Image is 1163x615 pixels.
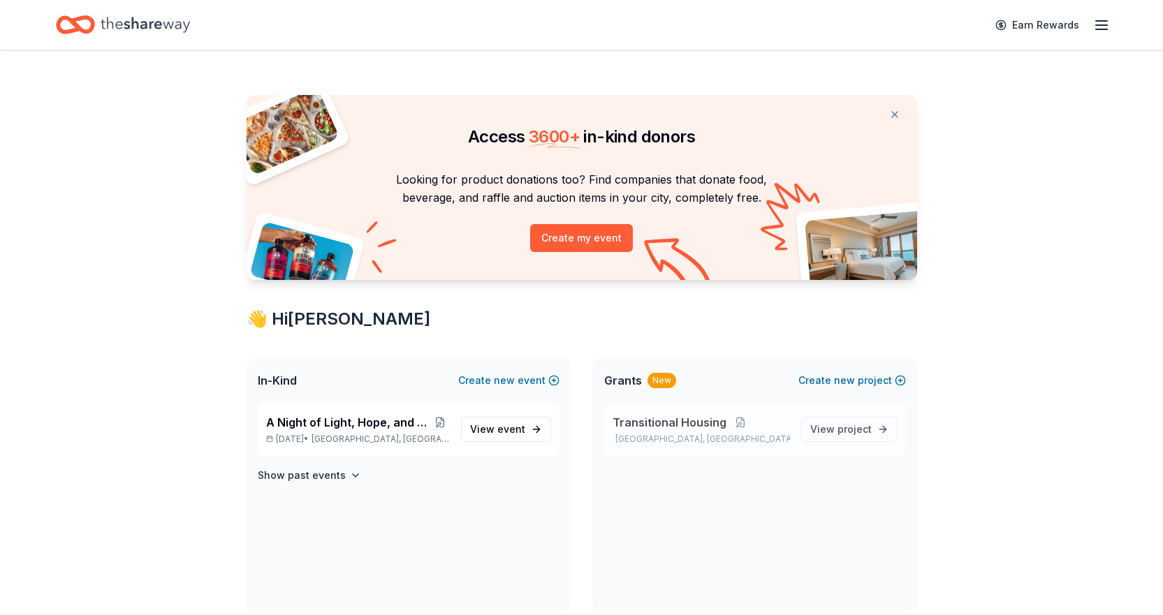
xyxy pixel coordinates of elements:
[644,238,714,290] img: Curvy arrow
[648,373,676,388] div: New
[987,13,1088,38] a: Earn Rewards
[258,467,361,484] button: Show past events
[494,372,515,389] span: new
[263,170,900,207] p: Looking for product donations too? Find companies that donate food, beverage, and raffle and auct...
[810,421,872,438] span: View
[258,467,346,484] h4: Show past events
[266,414,432,431] span: A Night of Light, Hope, and Legacy Gala 2026
[798,372,906,389] button: Createnewproject
[530,224,633,252] button: Create my event
[470,421,525,438] span: View
[461,417,551,442] a: View event
[604,372,642,389] span: Grants
[837,423,872,435] span: project
[458,372,559,389] button: Createnewevent
[266,434,450,445] p: [DATE] •
[613,434,790,445] p: [GEOGRAPHIC_DATA], [GEOGRAPHIC_DATA]
[258,372,297,389] span: In-Kind
[834,372,855,389] span: new
[231,87,339,176] img: Pizza
[801,417,898,442] a: View project
[468,126,695,147] span: Access in-kind donors
[497,423,525,435] span: event
[247,308,917,330] div: 👋 Hi [PERSON_NAME]
[613,414,726,431] span: Transitional Housing
[56,8,190,41] a: Home
[529,126,580,147] span: 3600 +
[312,434,449,445] span: [GEOGRAPHIC_DATA], [GEOGRAPHIC_DATA]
